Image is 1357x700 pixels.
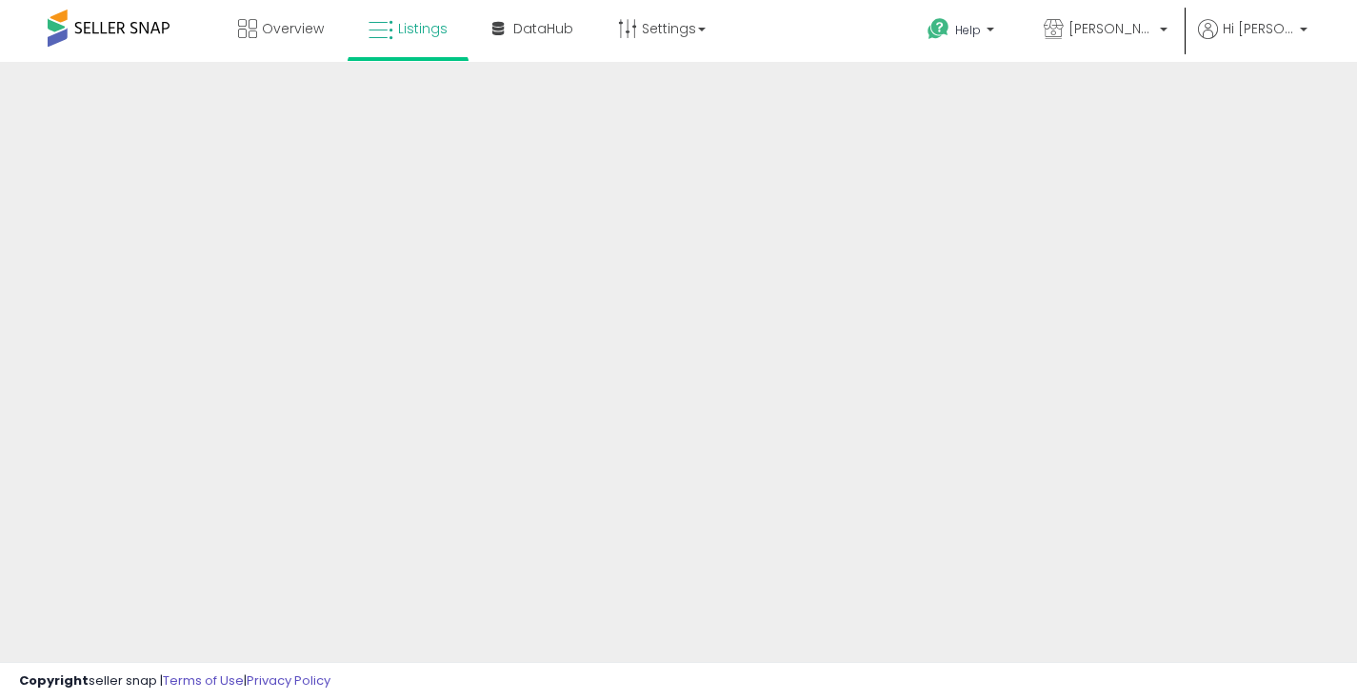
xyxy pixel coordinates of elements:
span: DataHub [513,19,573,38]
a: Terms of Use [163,671,244,690]
span: Overview [262,19,324,38]
span: Hi [PERSON_NAME] [1223,19,1294,38]
strong: Copyright [19,671,89,690]
span: Listings [398,19,448,38]
a: Hi [PERSON_NAME] [1198,19,1307,62]
div: seller snap | | [19,672,330,690]
a: Privacy Policy [247,671,330,690]
span: [PERSON_NAME] LLC [1068,19,1154,38]
span: Help [955,22,981,38]
a: Help [912,3,1013,62]
i: Get Help [927,17,950,41]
